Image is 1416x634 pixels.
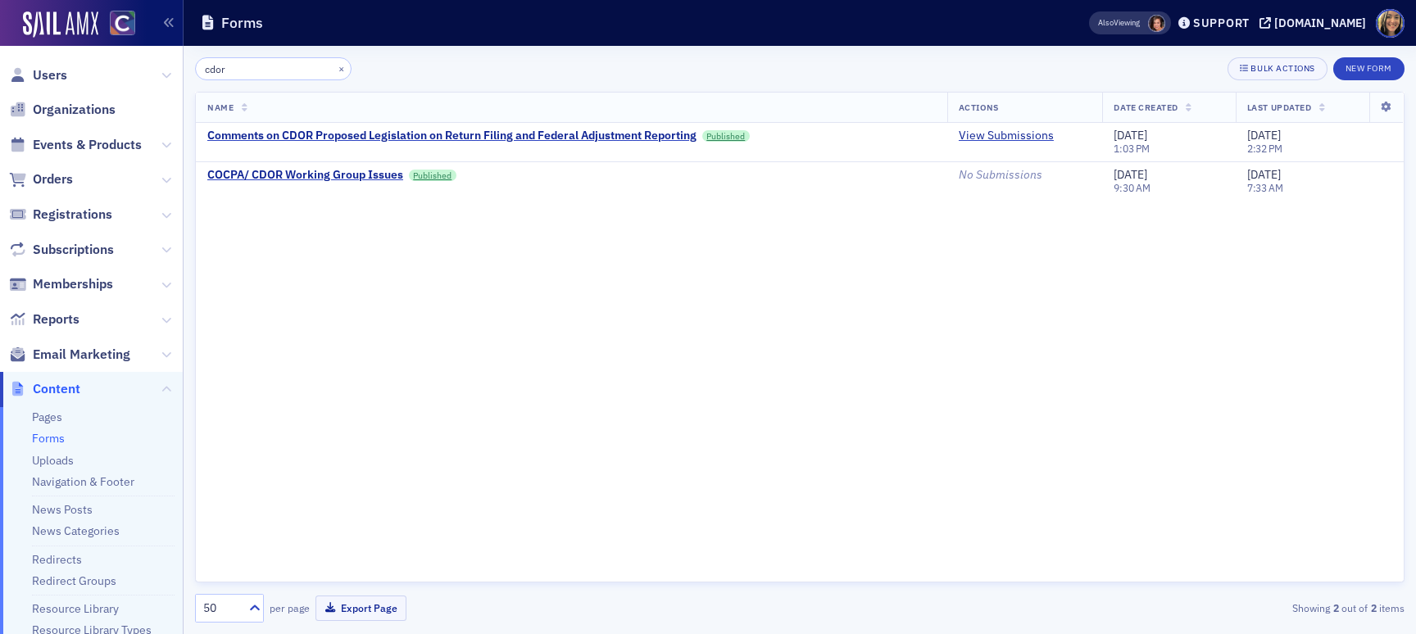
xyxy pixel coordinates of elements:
[1333,60,1405,75] a: New Form
[1114,167,1147,182] span: [DATE]
[195,57,352,80] input: Search…
[409,170,456,181] a: Published
[1247,102,1311,113] span: Last Updated
[33,170,73,188] span: Orders
[207,102,234,113] span: Name
[1013,600,1405,615] div: Showing out of items
[1333,57,1405,80] button: New Form
[1259,17,1372,29] button: [DOMAIN_NAME]
[334,61,349,75] button: ×
[9,66,67,84] a: Users
[9,101,116,119] a: Organizations
[32,502,93,517] a: News Posts
[23,11,98,38] img: SailAMX
[1376,9,1405,38] span: Profile
[33,310,79,328] span: Reports
[959,129,1054,143] a: View Submissions
[1098,17,1140,29] span: Viewing
[1114,181,1150,194] time: 9:30 AM
[9,275,113,293] a: Memberships
[9,206,112,224] a: Registrations
[1274,16,1366,30] div: [DOMAIN_NAME]
[1114,128,1147,143] span: [DATE]
[33,66,67,84] span: Users
[9,310,79,328] a: Reports
[1247,128,1281,143] span: [DATE]
[32,523,120,538] a: News Categories
[221,13,263,33] h1: Forms
[1247,181,1283,194] time: 7:33 AM
[959,168,1091,183] div: No Submissions
[98,11,135,38] a: View Homepage
[33,380,80,398] span: Content
[207,168,403,183] a: COCPA/ CDOR Working Group Issues
[959,102,999,113] span: Actions
[33,101,116,119] span: Organizations
[315,596,406,621] button: Export Page
[1148,15,1165,32] span: Katie Foo
[32,573,116,588] a: Redirect Groups
[1098,17,1114,28] div: Also
[110,11,135,36] img: SailAMX
[702,130,750,142] a: Published
[9,346,130,364] a: Email Marketing
[1114,142,1149,155] time: 1:03 PM
[1368,600,1379,615] strong: 2
[32,552,82,567] a: Redirects
[32,601,119,616] a: Resource Library
[33,206,112,224] span: Registrations
[207,129,697,143] a: Comments on CDOR Proposed Legislation on Return Filing and Federal Adjustment Reporting
[9,136,142,154] a: Events & Products
[32,431,65,446] a: Forms
[33,346,130,364] span: Email Marketing
[270,600,310,615] label: per page
[1247,142,1282,155] time: 2:32 PM
[9,170,73,188] a: Orders
[1330,600,1341,615] strong: 2
[203,600,239,617] div: 50
[32,453,74,468] a: Uploads
[32,474,134,489] a: Navigation & Footer
[1247,167,1281,182] span: [DATE]
[1228,57,1327,80] button: Bulk Actions
[1114,102,1178,113] span: Date Created
[9,241,114,259] a: Subscriptions
[1193,16,1250,30] div: Support
[1250,64,1314,73] div: Bulk Actions
[33,241,114,259] span: Subscriptions
[33,136,142,154] span: Events & Products
[9,380,80,398] a: Content
[33,275,113,293] span: Memberships
[32,410,62,424] a: Pages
